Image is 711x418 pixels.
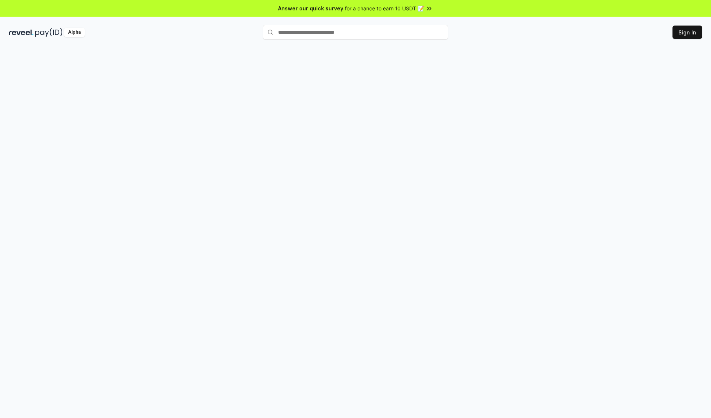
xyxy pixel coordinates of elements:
button: Sign In [672,26,702,39]
div: Alpha [64,28,85,37]
img: reveel_dark [9,28,34,37]
span: Answer our quick survey [278,4,343,12]
span: for a chance to earn 10 USDT 📝 [345,4,424,12]
img: pay_id [35,28,63,37]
